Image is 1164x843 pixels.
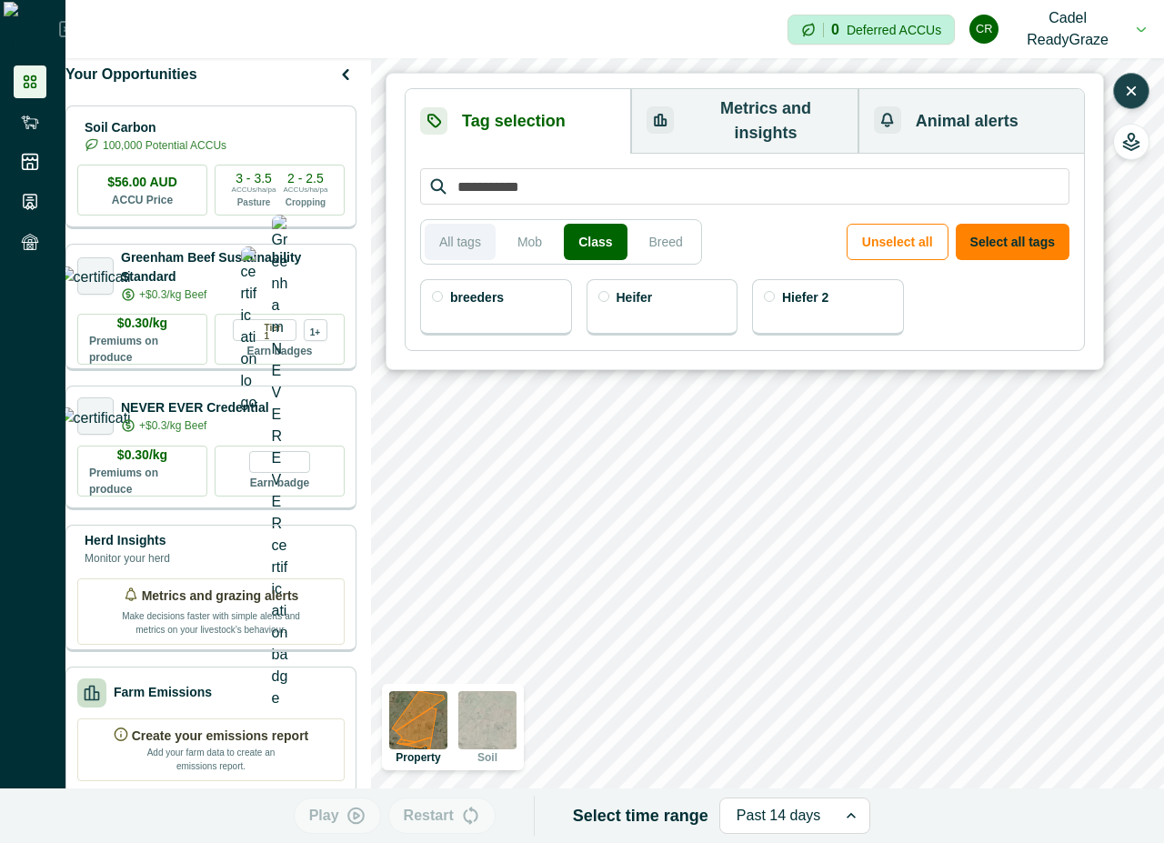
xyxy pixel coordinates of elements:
[617,291,653,304] p: Heifer
[304,319,327,341] div: more credentials avaialble
[388,798,496,834] button: Restart
[241,246,257,414] img: certification logo
[236,172,272,185] p: 3 - 3.5
[120,606,302,637] p: Make decisions faster with simple alerts and metrics on your livestock’s behaviour.
[503,224,557,260] button: Mob
[450,291,504,304] p: breeders
[309,805,339,827] p: Play
[847,224,948,260] button: Unselect all
[272,215,288,709] img: Greenham NEVER EVER certification badge
[85,531,170,550] p: Herd Insights
[286,196,326,209] p: Cropping
[89,333,196,366] p: Premiums on produce
[458,691,517,749] img: soil preview
[956,224,1069,260] button: Select all tags
[635,224,697,260] button: Breed
[287,172,324,185] p: 2 - 2.5
[142,587,299,606] p: Metrics and grazing alerts
[112,192,173,208] p: ACCU Price
[121,248,345,286] p: Greenham Beef Sustainability Standard
[114,683,212,702] p: Farm Emissions
[59,266,133,285] img: certification logo
[847,23,941,36] p: Deferred ACCUs
[117,446,167,465] p: $0.30/kg
[85,550,170,567] p: Monitor your herd
[237,196,271,209] p: Pasture
[389,691,447,749] img: property preview
[831,23,839,37] p: 0
[631,89,858,154] button: Metrics and insights
[564,224,627,260] button: Class
[404,805,454,827] p: Restart
[425,224,496,260] button: All tags
[85,118,226,137] p: Soil Carbon
[132,727,309,746] p: Create your emissions report
[573,804,708,828] p: Select time range
[121,398,269,417] p: NEVER EVER Credential
[139,286,206,303] p: +$0.3/kg Beef
[59,407,133,426] img: certification logo
[65,64,197,85] p: Your Opportunities
[117,314,167,333] p: $0.30/kg
[103,137,226,154] p: 100,000 Potential ACCUs
[284,185,328,196] p: ACCUs/ha/pa
[246,341,312,359] p: Earn badges
[139,417,206,434] p: +$0.3/kg Beef
[265,320,288,340] p: Tier 1
[294,798,381,834] button: Play
[4,2,59,56] img: Logo
[477,752,497,763] p: Soil
[396,752,440,763] p: Property
[250,473,309,491] p: Earn badge
[232,185,276,196] p: ACCUs/ha/pa
[858,89,1084,154] button: Animal alerts
[406,89,631,154] button: Tag selection
[107,173,177,192] p: $56.00 AUD
[143,746,279,773] p: Add your farm data to create an emissions report.
[89,465,196,497] p: Premiums on produce
[310,325,320,336] p: 1+
[782,291,828,304] p: Hiefer 2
